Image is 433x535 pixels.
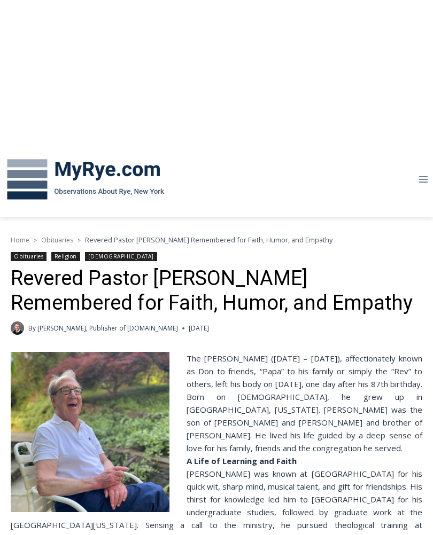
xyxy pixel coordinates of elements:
a: [DEMOGRAPHIC_DATA] [85,252,157,261]
span: > [34,237,37,244]
strong: A Life of Learning and Faith [187,455,297,466]
span: Revered Pastor [PERSON_NAME] Remembered for Faith, Humor, and Empathy [85,235,333,245]
h1: Revered Pastor [PERSON_NAME] Remembered for Faith, Humor, and Empathy [11,266,422,315]
time: [DATE] [189,323,209,333]
div: The [PERSON_NAME] ([DATE] – [DATE]), affectionately known as Don to friends, “Papa” to his family... [11,352,422,454]
a: Obituaries [11,252,47,261]
a: Obituaries [41,235,73,245]
button: Open menu [413,171,433,187]
span: > [78,237,81,244]
a: Home [11,235,29,245]
a: [PERSON_NAME], Publisher of [DOMAIN_NAME] [37,324,178,333]
a: Author image [11,321,24,335]
span: By [28,323,36,333]
img: Obituary - Donald Poole - 2 [11,352,169,512]
nav: Breadcrumbs [11,234,422,245]
a: Religion [51,252,80,261]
